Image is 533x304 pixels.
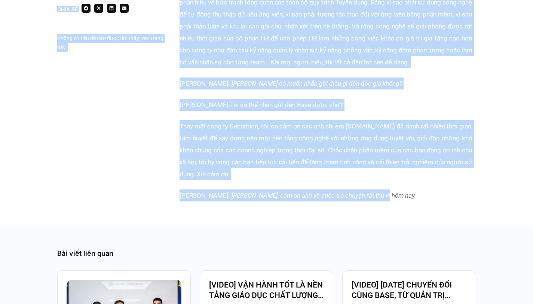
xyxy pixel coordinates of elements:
[232,192,416,199] em: [PERSON_NAME], cảm ơn anh về cuộc trò chuyện rất thú vị hôm nay.
[107,4,116,13] div: Share on linkedin
[57,7,78,12] div: Chia sẻ
[180,120,472,180] p: Thay mặt công ty Decathlon, tôi xin cảm ơn các anh chị em [DOMAIN_NAME] đã dành rất nhiều thời gi...
[180,99,472,111] p: Tôi có thể nhắn gửi đến Base được chứ?
[352,280,466,301] a: [VIDEO] [DATE] CHUYỂN ĐỔI CÙNG BASE, TỪ QUẢN TRỊ NHÂN SỰ ĐẾN VẬN HÀNH TOÀN BỘ TỔ CHỨC TẠI [GEOGRA...
[94,4,103,13] div: Share on x-twitter
[209,280,324,301] a: [VIDEO] VẬN HÀNH TỐT LÀ NỀN TẢNG GIÁO DỤC CHẤT LƯỢNG – BAMBOO SCHOOL CHỌN BASE
[82,4,91,13] div: Share on facebook
[57,34,168,52] div: Không có tiêu đề nào được tìm thấy trên trang này.
[120,4,129,13] div: Share on email
[57,248,476,258] div: Bài viết liên quan
[180,101,230,109] b: [PERSON_NAME]:
[232,80,402,87] em: [PERSON_NAME] có muốn nhắn gửi điều gì đến độc giả không?
[180,192,230,199] b: [PERSON_NAME]:
[180,80,230,87] b: [PERSON_NAME]:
